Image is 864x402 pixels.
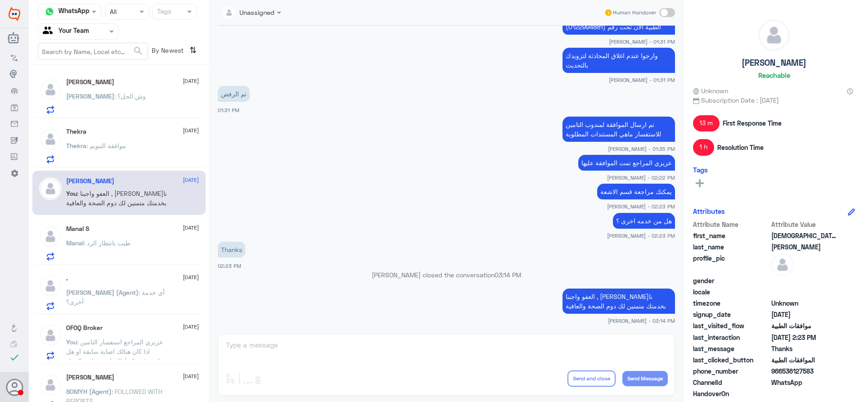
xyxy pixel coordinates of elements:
[693,378,769,387] span: ChannelId
[9,352,20,363] i: check
[693,115,720,131] span: 13 m
[86,142,126,149] span: : موافقة التنويم
[218,86,250,102] p: 15/9/2025, 1:31 PM
[693,366,769,376] span: phone_number
[723,118,782,128] span: First Response Time
[771,344,837,353] span: Thanks
[562,289,675,314] p: 15/9/2025, 3:14 PM
[66,374,114,381] h5: shujath mohammed
[693,287,769,297] span: locale
[609,38,675,45] span: [PERSON_NAME] - 01:31 PM
[218,107,239,113] span: 01:31 PM
[693,333,769,342] span: last_interaction
[189,43,197,58] i: ⇅
[578,155,675,171] p: 15/9/2025, 2:22 PM
[39,78,62,101] img: defaultAdmin.png
[717,143,764,152] span: Resolution Time
[218,242,245,257] p: 15/9/2025, 2:23 PM
[66,275,68,282] h5: .
[6,379,23,396] button: Avatar
[608,145,675,153] span: [PERSON_NAME] - 01:35 PM
[66,388,112,395] span: SOMYH (Agent)
[183,323,199,331] span: [DATE]
[693,207,725,215] h6: Attributes
[66,128,86,136] h5: Thekra
[66,239,84,247] span: Manal
[771,231,837,240] span: Mohammed
[39,128,62,150] img: defaultAdmin.png
[693,242,769,252] span: last_name
[771,220,837,229] span: Attribute Value
[771,378,837,387] span: 2
[39,324,62,347] img: defaultAdmin.png
[114,92,146,100] span: : وش الحل؟
[66,78,114,86] h5: عبدالرحمن
[66,177,114,185] h5: Mohammed Yousef Montaser
[607,232,675,239] span: [PERSON_NAME] - 02:23 PM
[693,344,769,353] span: last_message
[613,9,656,17] span: Human Handover
[183,126,199,135] span: [DATE]
[133,45,144,56] span: search
[183,372,199,380] span: [DATE]
[66,289,139,296] span: [PERSON_NAME] (Agent)
[597,184,675,199] p: 15/9/2025, 2:23 PM
[148,43,186,61] span: By Newest
[66,338,163,374] span: : عزيزي المراجع استفسار التامين اذا كان هنالك اصابة سابقة او هل الاصابة متعلقه بالعمل (- Any hx o...
[183,77,199,85] span: [DATE]
[693,86,728,95] span: Unknown
[218,270,675,280] p: [PERSON_NAME] closed the conversation
[693,276,769,285] span: gender
[66,190,77,197] span: You
[495,271,521,279] span: 03:14 PM
[693,253,769,274] span: profile_pic
[693,139,714,155] span: 1 h
[39,225,62,248] img: defaultAdmin.png
[771,253,794,276] img: defaultAdmin.png
[39,177,62,200] img: defaultAdmin.png
[622,371,668,386] button: Send Message
[66,225,89,233] h5: Manal S
[608,317,675,325] span: [PERSON_NAME] - 03:14 PM
[66,324,103,332] h5: OFOQ Broker
[613,213,675,229] p: 15/9/2025, 2:23 PM
[43,25,56,38] img: yourTeam.svg
[759,20,789,50] img: defaultAdmin.png
[693,231,769,240] span: first_name
[567,370,616,387] button: Send and close
[156,6,171,18] div: Tags
[84,239,130,247] span: : طيب بانتظار الرد
[562,117,675,142] p: 15/9/2025, 1:35 PM
[693,166,708,174] h6: Tags
[771,298,837,308] span: Unknown
[693,321,769,330] span: last_visited_flow
[771,389,837,398] span: null
[771,287,837,297] span: null
[183,176,199,184] span: [DATE]
[758,71,790,79] h6: Reachable
[771,321,837,330] span: موافقات الطبية
[66,142,86,149] span: Thekra
[66,190,167,207] span: : العفو واجبنا , [PERSON_NAME]نا بخدمتك متمنين لك دوم الصحة والعافية
[562,48,675,73] p: 15/9/2025, 1:31 PM
[9,7,20,21] img: Widebot Logo
[607,174,675,181] span: [PERSON_NAME] - 02:22 PM
[742,58,806,68] h5: [PERSON_NAME]
[771,276,837,285] span: null
[771,333,837,342] span: 2025-09-15T11:23:16.261Z
[693,220,769,229] span: Attribute Name
[66,92,114,100] span: [PERSON_NAME]
[607,203,675,210] span: [PERSON_NAME] - 02:23 PM
[609,76,675,84] span: [PERSON_NAME] - 01:31 PM
[693,389,769,398] span: HandoverOn
[39,374,62,396] img: defaultAdmin.png
[771,310,837,319] span: 2024-08-31T15:54:14.736Z
[183,273,199,281] span: [DATE]
[771,355,837,365] span: الموافقات الطبية
[39,275,62,297] img: defaultAdmin.png
[38,43,148,59] input: Search by Name, Local etc…
[183,224,199,232] span: [DATE]
[771,366,837,376] span: 966536127583
[693,310,769,319] span: signup_date
[133,44,144,59] button: search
